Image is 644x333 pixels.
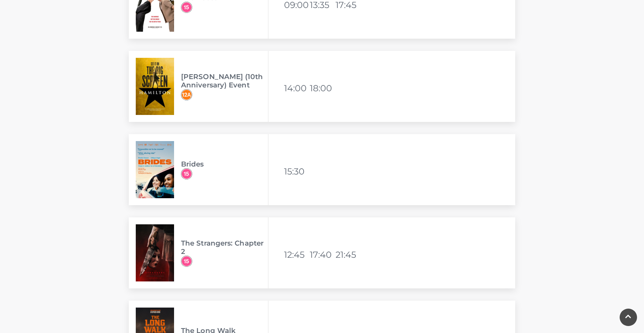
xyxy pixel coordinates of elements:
[181,160,268,168] h3: Brides
[284,80,308,96] li: 14:00
[284,246,308,263] li: 12:45
[310,80,334,96] li: 18:00
[181,239,268,256] h3: The Strangers: Chapter 2
[336,246,360,263] li: 21:45
[310,246,334,263] li: 17:40
[181,72,268,89] h3: [PERSON_NAME] (10th Anniversary) Event
[284,163,308,180] li: 15:30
